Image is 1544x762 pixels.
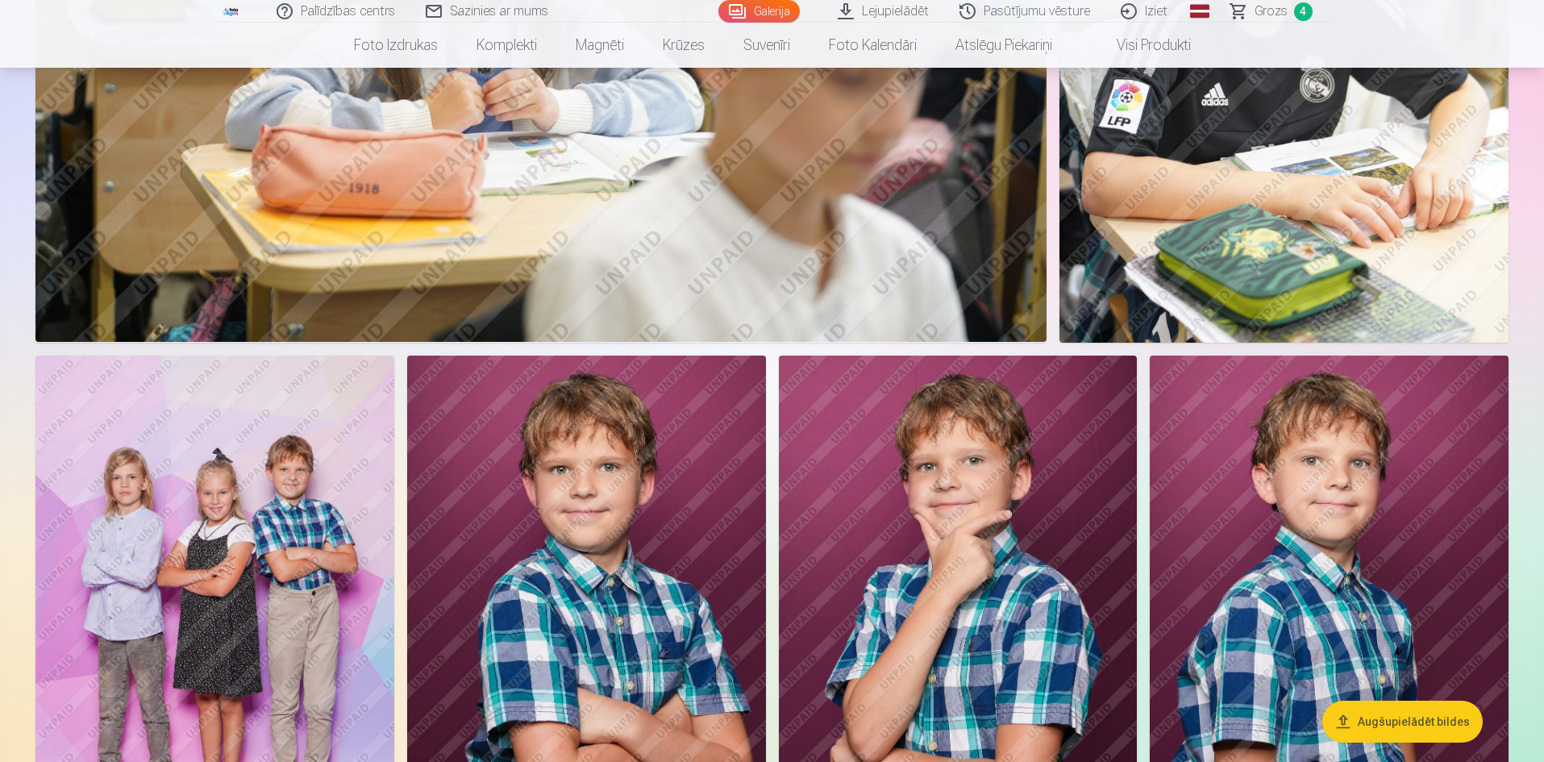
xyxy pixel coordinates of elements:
span: 4 [1294,2,1313,21]
span: Grozs [1255,2,1288,21]
a: Foto kalendāri [809,23,936,68]
a: Visi produkti [1072,23,1210,68]
a: Magnēti [556,23,643,68]
button: Augšupielādēt bildes [1322,701,1483,743]
a: Foto izdrukas [335,23,457,68]
a: Krūzes [643,23,724,68]
img: /fa1 [223,6,240,16]
a: Suvenīri [724,23,809,68]
a: Atslēgu piekariņi [936,23,1072,68]
a: Komplekti [457,23,556,68]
